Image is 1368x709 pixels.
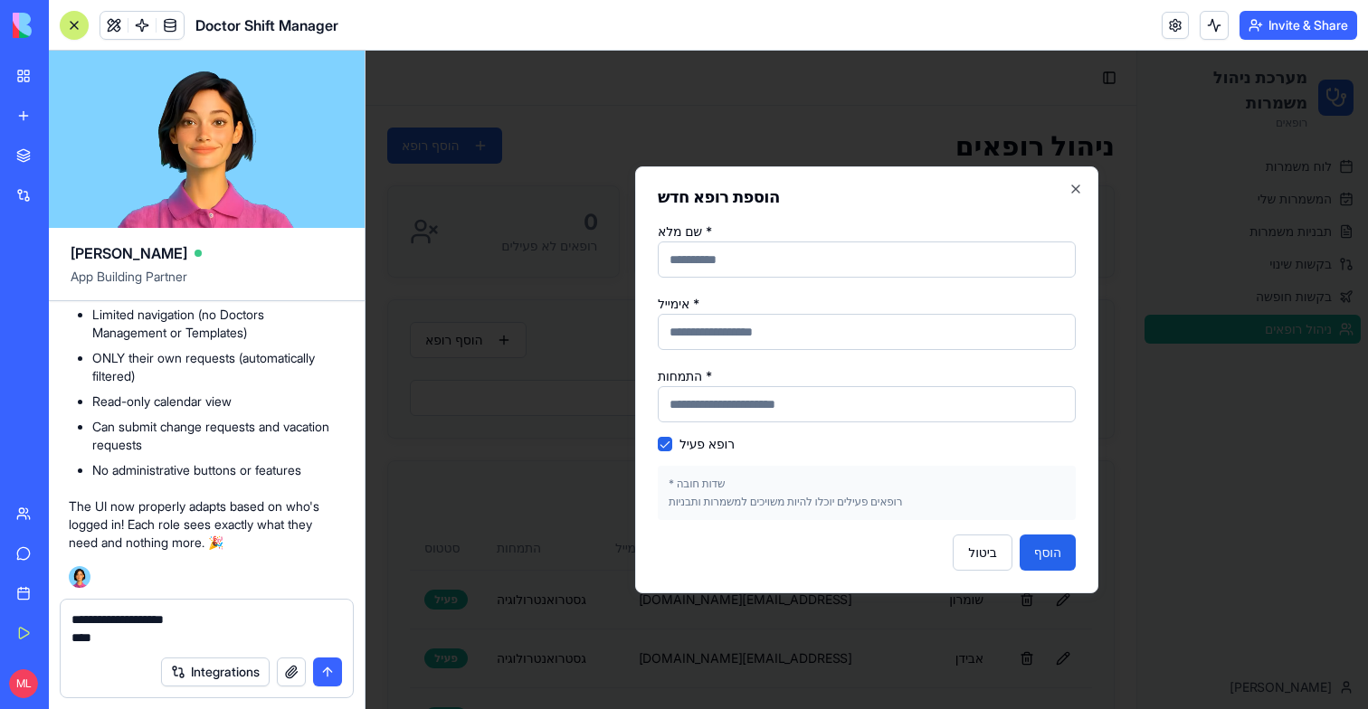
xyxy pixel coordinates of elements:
[92,392,341,411] li: Read-only calendar view
[92,461,341,479] li: No administrative buttons or features
[292,317,347,333] label: התמחות *
[71,242,187,264] span: [PERSON_NAME]
[69,566,90,588] img: Ella_00000_wcx2te.png
[587,484,646,520] button: ביטול
[314,387,369,400] label: רופא פעיל
[69,497,341,552] p: The UI now properly adapts based on who's logged in! Each role sees exactly what they need and no...
[161,657,270,686] button: Integrations
[1240,11,1357,40] button: Invite & Share
[654,484,710,520] button: הוסף
[303,444,699,458] p: רופאים פעילים יוכלו להיות משויכים למשמרות ותבניות
[92,349,341,385] li: ONLY their own requests (automatically filtered)
[71,268,343,300] span: App Building Partner
[13,13,125,38] img: logo
[292,173,347,188] label: שם מלא *
[92,418,341,454] li: Can submit change requests and vacation requests
[292,245,334,260] label: אימייל *
[92,306,341,342] li: Limited navigation (no Doctors Management or Templates)
[292,138,710,155] h2: הוספת רופא חדש
[195,14,338,36] span: Doctor Shift Manager
[9,669,38,698] span: ML
[303,426,699,440] p: * שדות חובה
